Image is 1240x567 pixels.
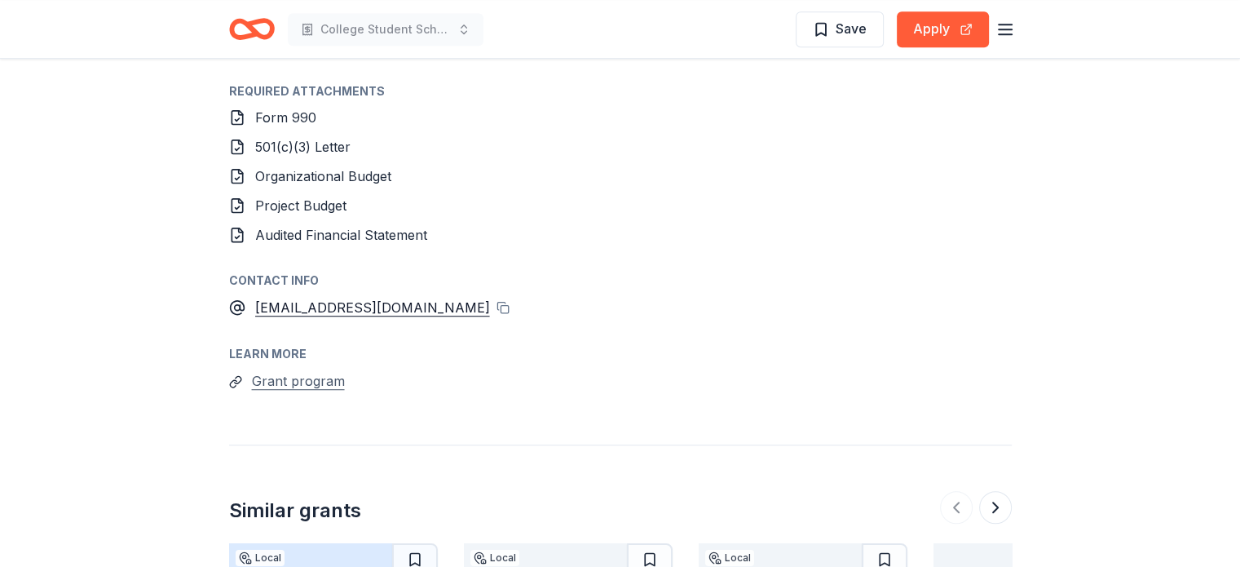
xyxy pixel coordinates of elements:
span: Project Budget [255,197,346,214]
div: Learn more [229,344,1012,364]
div: Local [705,550,754,566]
span: Form 990 [255,109,316,126]
span: College Student Scholarships & Vouchers [320,20,451,39]
div: Contact info [229,271,1012,290]
div: Similar grants [229,498,361,524]
span: Save [836,18,867,39]
button: College Student Scholarships & Vouchers [288,13,483,46]
button: Apply [897,11,989,47]
span: Organizational Budget [255,168,391,184]
div: Local [470,550,519,566]
span: 501(c)(3) Letter [255,139,351,155]
a: [EMAIL_ADDRESS][DOMAIN_NAME] [255,297,490,318]
a: Home [229,10,275,48]
span: Audited Financial Statement [255,227,427,243]
div: Required Attachments [229,82,1012,101]
button: Save [796,11,884,47]
div: Local [236,550,285,566]
button: Grant program [252,370,345,392]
